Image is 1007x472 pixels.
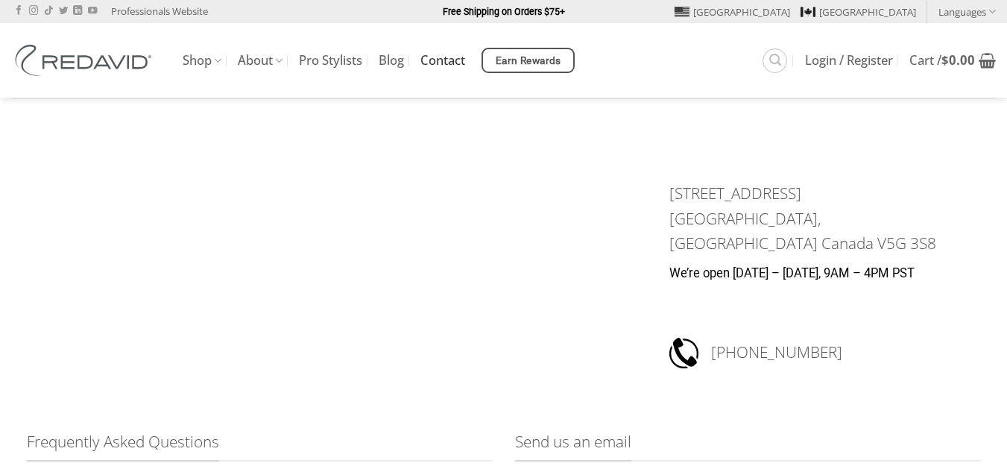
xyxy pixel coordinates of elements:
[941,51,949,69] span: $
[941,51,975,69] bdi: 0.00
[73,6,82,16] a: Follow on LinkedIn
[482,48,575,73] a: Earn Rewards
[14,6,23,16] a: Follow on Facebook
[669,264,941,284] p: We’re open [DATE] – [DATE], 9AM – 4PM PST
[711,336,942,370] h3: [PHONE_NUMBER]
[299,47,362,74] a: Pro Stylists
[27,429,219,462] span: Frequently Asked Questions
[909,44,996,77] a: View cart
[11,45,160,76] img: REDAVID Salon Products | United States
[805,47,893,74] a: Login / Register
[420,47,465,74] a: Contact
[59,6,68,16] a: Follow on Twitter
[805,54,893,66] span: Login / Register
[669,181,941,256] h3: [STREET_ADDRESS] [GEOGRAPHIC_DATA], [GEOGRAPHIC_DATA] Canada V5G 3S8
[379,47,404,74] a: Blog
[29,6,38,16] a: Follow on Instagram
[88,6,97,16] a: Follow on YouTube
[909,54,975,66] span: Cart /
[238,46,282,75] a: About
[44,6,53,16] a: Follow on TikTok
[938,1,996,22] a: Languages
[443,6,565,17] strong: Free Shipping on Orders $75+
[496,53,561,69] span: Earn Rewards
[675,1,790,23] a: [GEOGRAPHIC_DATA]
[183,46,221,75] a: Shop
[515,429,631,462] span: Send us an email
[801,1,916,23] a: [GEOGRAPHIC_DATA]
[763,48,787,73] a: Search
